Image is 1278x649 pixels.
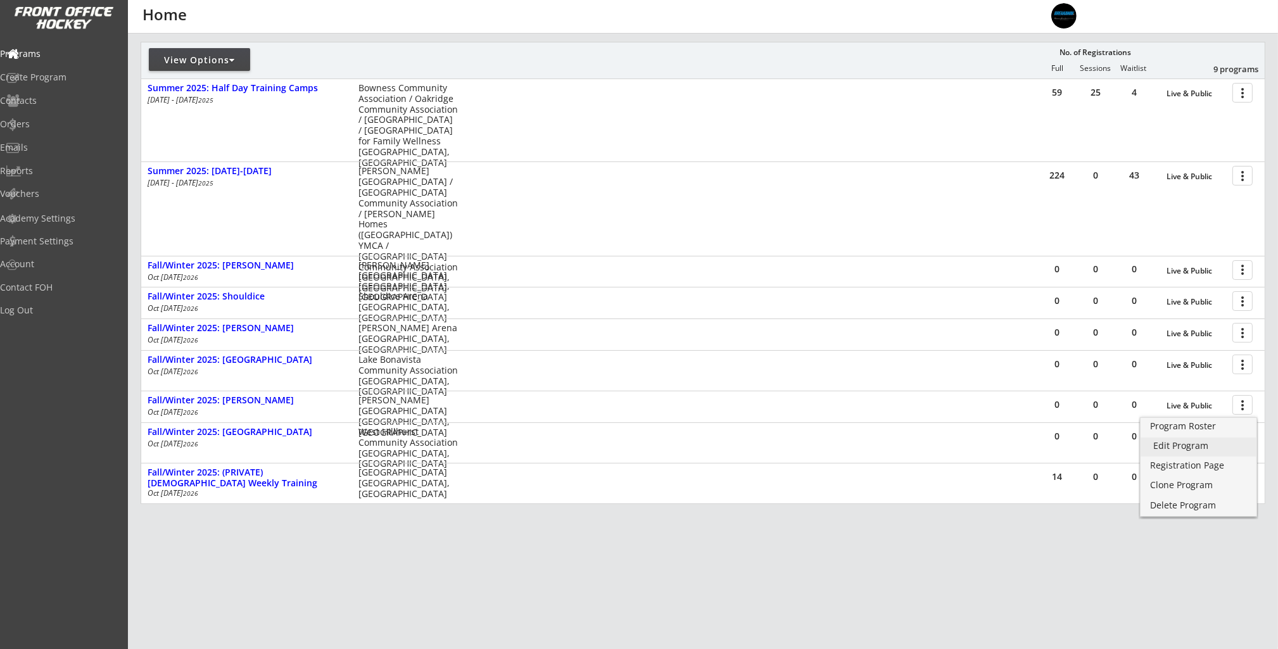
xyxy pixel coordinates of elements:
[1141,457,1256,476] a: Registration Page
[358,260,458,303] div: [PERSON_NAME][GEOGRAPHIC_DATA] [GEOGRAPHIC_DATA], [GEOGRAPHIC_DATA]
[1115,472,1153,481] div: 0
[1077,171,1115,180] div: 0
[1077,432,1115,441] div: 0
[1056,48,1134,57] div: No. of Registrations
[1038,400,1076,409] div: 0
[1077,400,1115,409] div: 0
[1077,265,1115,274] div: 0
[1038,88,1076,97] div: 59
[358,467,458,499] div: [GEOGRAPHIC_DATA] [GEOGRAPHIC_DATA], [GEOGRAPHIC_DATA]
[148,408,341,416] div: Oct [DATE]
[1167,361,1226,370] div: Live & Public
[148,323,345,334] div: Fall/Winter 2025: [PERSON_NAME]
[1115,64,1153,73] div: Waitlist
[1038,296,1076,305] div: 0
[1232,83,1253,103] button: more_vert
[148,427,345,438] div: Fall/Winter 2025: [GEOGRAPHIC_DATA]
[198,96,213,104] em: 2025
[1150,481,1247,489] div: Clone Program
[148,83,345,94] div: Summer 2025: Half Day Training Camps
[148,368,341,375] div: Oct [DATE]
[1077,328,1115,337] div: 0
[1077,88,1115,97] div: 25
[1115,360,1153,369] div: 0
[1038,265,1076,274] div: 0
[1115,328,1153,337] div: 0
[1232,323,1253,343] button: more_vert
[198,179,213,187] em: 2025
[148,291,345,302] div: Fall/Winter 2025: Shouldice
[1167,89,1226,98] div: Live & Public
[148,96,341,104] div: [DATE] - [DATE]
[1115,171,1153,180] div: 43
[358,323,458,355] div: [PERSON_NAME] Arena [GEOGRAPHIC_DATA], [GEOGRAPHIC_DATA]
[1077,360,1115,369] div: 0
[1232,355,1253,374] button: more_vert
[148,166,345,177] div: Summer 2025: [DATE]-[DATE]
[1038,64,1076,73] div: Full
[1167,172,1226,181] div: Live & Public
[1232,395,1253,415] button: more_vert
[183,439,198,448] em: 2026
[148,274,341,281] div: Oct [DATE]
[1038,472,1076,481] div: 14
[358,355,458,397] div: Lake Bonavista Community Association [GEOGRAPHIC_DATA], [GEOGRAPHIC_DATA]
[1150,501,1247,510] div: Delete Program
[1167,267,1226,275] div: Live & Public
[358,291,458,323] div: Shouldice Arena [GEOGRAPHIC_DATA], [GEOGRAPHIC_DATA]
[1038,171,1076,180] div: 224
[358,395,458,438] div: [PERSON_NAME][GEOGRAPHIC_DATA] [GEOGRAPHIC_DATA], [GEOGRAPHIC_DATA]
[183,408,198,417] em: 2026
[148,260,345,271] div: Fall/Winter 2025: [PERSON_NAME]
[1167,298,1226,306] div: Live & Public
[1115,432,1153,441] div: 0
[1077,64,1115,73] div: Sessions
[1232,260,1253,280] button: more_vert
[1115,88,1153,97] div: 4
[1141,418,1256,437] a: Program Roster
[1038,328,1076,337] div: 0
[358,166,458,294] div: [PERSON_NAME][GEOGRAPHIC_DATA] / [GEOGRAPHIC_DATA] Community Association / [PERSON_NAME] Homes ([...
[1038,432,1076,441] div: 0
[148,489,341,497] div: Oct [DATE]
[1153,441,1244,450] div: Edit Program
[1115,296,1153,305] div: 0
[1167,329,1226,338] div: Live & Public
[148,336,341,344] div: Oct [DATE]
[1150,461,1247,470] div: Registration Page
[1077,296,1115,305] div: 0
[1115,265,1153,274] div: 0
[1077,472,1115,481] div: 0
[358,83,458,168] div: Bowness Community Association / Oakridge Community Association / [GEOGRAPHIC_DATA] / [GEOGRAPHIC_...
[1150,422,1247,431] div: Program Roster
[183,367,198,376] em: 2026
[1038,360,1076,369] div: 0
[148,395,345,406] div: Fall/Winter 2025: [PERSON_NAME]
[1232,291,1253,311] button: more_vert
[148,305,341,312] div: Oct [DATE]
[149,54,250,66] div: View Options
[358,427,458,469] div: West Hillhurst Community Association [GEOGRAPHIC_DATA], [GEOGRAPHIC_DATA]
[148,440,341,448] div: Oct [DATE]
[183,273,198,282] em: 2026
[1167,401,1226,410] div: Live & Public
[183,489,198,498] em: 2026
[148,355,345,365] div: Fall/Winter 2025: [GEOGRAPHIC_DATA]
[1115,400,1153,409] div: 0
[183,304,198,313] em: 2026
[1193,63,1258,75] div: 9 programs
[148,179,341,187] div: [DATE] - [DATE]
[1232,166,1253,186] button: more_vert
[1141,438,1256,457] a: Edit Program
[183,336,198,344] em: 2026
[148,467,345,489] div: Fall/Winter 2025: (PRIVATE) [DEMOGRAPHIC_DATA] Weekly Training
